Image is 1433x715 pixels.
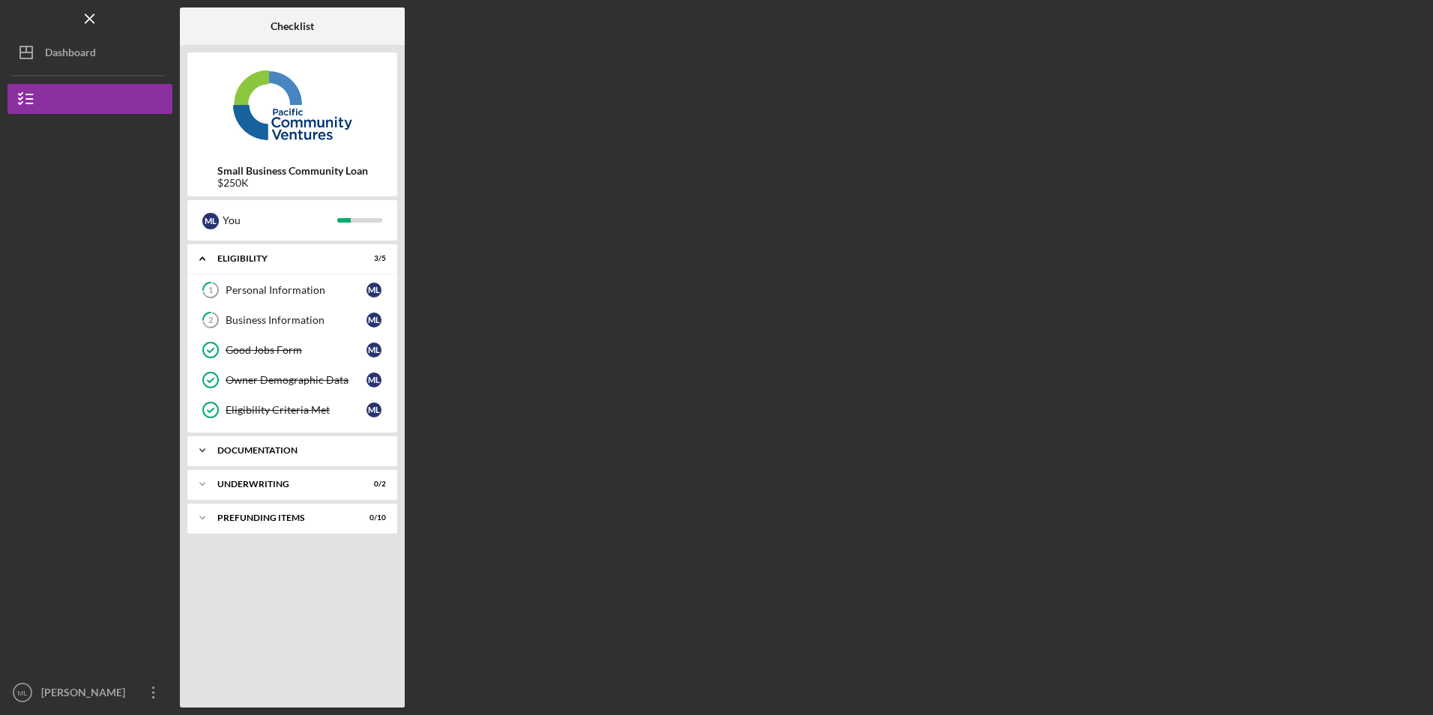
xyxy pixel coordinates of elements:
div: Business Information [226,314,366,326]
b: Checklist [271,20,314,32]
div: Documentation [217,446,378,455]
div: Personal Information [226,284,366,296]
b: Small Business Community Loan [217,165,368,177]
div: Eligibility [217,254,349,263]
div: M L [202,213,219,229]
div: 3 / 5 [359,254,386,263]
div: M L [366,372,381,387]
div: M L [366,343,381,357]
div: Dashboard [45,37,96,71]
div: M L [366,313,381,328]
a: 1Personal InformationML [195,275,390,305]
button: Dashboard [7,37,172,67]
a: Eligibility Criteria MetML [195,395,390,425]
div: Underwriting [217,480,349,489]
a: 2Business InformationML [195,305,390,335]
div: 0 / 2 [359,480,386,489]
tspan: 1 [208,286,213,295]
div: Owner Demographic Data [226,374,366,386]
div: Good Jobs Form [226,344,366,356]
div: M L [366,283,381,298]
div: [PERSON_NAME] [37,678,135,711]
div: You [223,208,337,233]
img: Product logo [187,60,397,150]
a: Good Jobs FormML [195,335,390,365]
div: Eligibility Criteria Met [226,404,366,416]
text: ML [17,689,28,697]
button: ML[PERSON_NAME] [7,678,172,708]
tspan: 2 [208,316,213,325]
div: Prefunding Items [217,513,349,522]
a: Owner Demographic DataML [195,365,390,395]
div: M L [366,402,381,417]
div: $250K [217,177,368,189]
div: 0 / 10 [359,513,386,522]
